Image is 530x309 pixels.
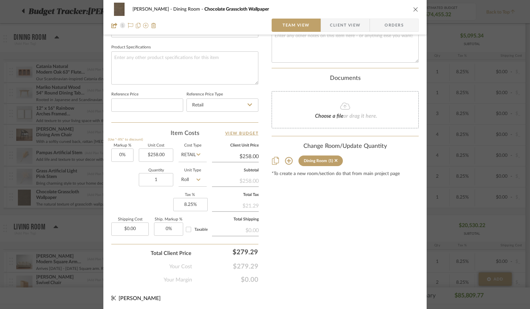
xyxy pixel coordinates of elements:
img: Remove from project [151,23,156,28]
span: [PERSON_NAME] [132,7,173,12]
label: Total Tax [212,193,259,197]
label: Client Unit Price [212,144,259,147]
div: *To create a new room/section do that from main project page [272,171,419,177]
div: Change Room/Update Quantity [272,143,419,150]
label: Subtotal [212,169,259,172]
div: $0.00 [212,224,259,236]
span: Orders [377,19,411,32]
label: Cost Type [179,144,207,147]
label: Quantity [139,169,173,172]
div: Dining Room [304,158,327,163]
span: Client View [330,19,360,32]
span: $0.00 [192,276,258,284]
span: Taxable [194,227,208,231]
label: Reference Price Type [186,93,223,96]
label: Markup % [111,144,133,147]
div: Item Costs [111,129,258,137]
span: $279.29 [192,263,258,271]
div: $21.29 [212,199,259,211]
label: Ship. Markup % [154,218,183,221]
span: Team View [283,19,310,32]
span: or drag it here. [344,113,377,119]
label: Unit Type [179,169,207,172]
div: (1) [329,158,333,163]
span: Total Client Price [151,249,191,257]
span: Choose a file [315,113,344,119]
img: fda224e9-0b9c-4ac7-9dcb-c22d46445c2b_48x40.jpg [111,3,127,16]
div: $279.29 [195,245,261,259]
div: Documents [272,75,419,82]
label: Reference Price [111,93,138,96]
label: Total Shipping [212,218,259,221]
label: Product Specifications [111,46,151,49]
div: $258.00 [212,174,259,186]
span: Your Margin [164,276,192,284]
label: Unit Cost [139,144,173,147]
span: Dining Room [173,7,204,12]
span: Chocolate Grasscloth Wallpaper [204,7,269,12]
label: Shipping Cost [111,218,149,221]
span: Your Cost [169,263,192,271]
span: [PERSON_NAME] [119,296,161,301]
a: View Budget [225,129,259,137]
label: Tax % [173,193,207,197]
button: close [413,6,419,12]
